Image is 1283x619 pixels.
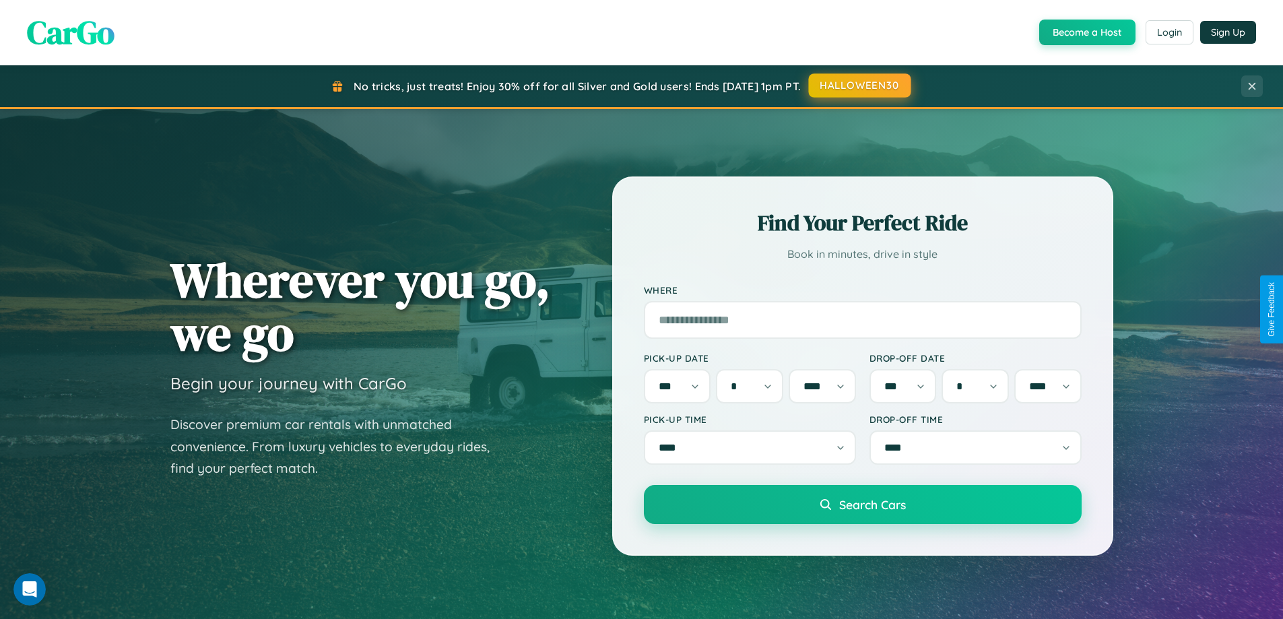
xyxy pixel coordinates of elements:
[809,73,911,98] button: HALLOWEEN30
[839,497,906,512] span: Search Cars
[1039,20,1136,45] button: Become a Host
[354,79,801,93] span: No tricks, just treats! Enjoy 30% off for all Silver and Gold users! Ends [DATE] 1pm PT.
[13,573,46,606] iframe: Intercom live chat
[170,373,407,393] h3: Begin your journey with CarGo
[1267,282,1276,337] div: Give Feedback
[869,352,1082,364] label: Drop-off Date
[27,10,114,55] span: CarGo
[170,414,507,480] p: Discover premium car rentals with unmatched convenience. From luxury vehicles to everyday rides, ...
[644,284,1082,296] label: Where
[644,352,856,364] label: Pick-up Date
[644,245,1082,264] p: Book in minutes, drive in style
[869,414,1082,425] label: Drop-off Time
[644,485,1082,524] button: Search Cars
[1146,20,1193,44] button: Login
[644,208,1082,238] h2: Find Your Perfect Ride
[170,253,550,360] h1: Wherever you go, we go
[644,414,856,425] label: Pick-up Time
[1200,21,1256,44] button: Sign Up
